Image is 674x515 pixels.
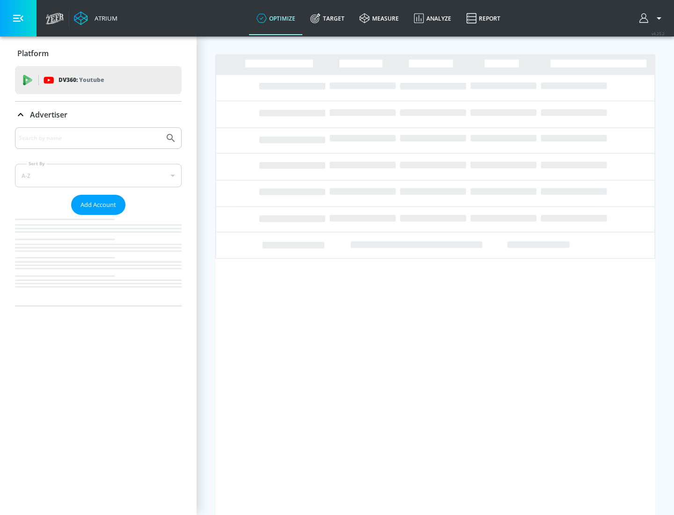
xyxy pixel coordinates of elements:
button: Add Account [71,195,125,215]
span: Add Account [81,199,116,210]
div: Advertiser [15,102,182,128]
a: Analyze [406,1,459,35]
p: Youtube [79,75,104,85]
div: Atrium [91,14,117,22]
div: A-Z [15,164,182,187]
label: Sort By [27,161,47,167]
div: DV360: Youtube [15,66,182,94]
p: Advertiser [30,110,67,120]
div: Platform [15,40,182,66]
nav: list of Advertiser [15,215,182,306]
p: Platform [17,48,49,59]
a: measure [352,1,406,35]
span: v 4.25.2 [652,31,665,36]
a: Report [459,1,508,35]
a: optimize [249,1,303,35]
a: Atrium [74,11,117,25]
input: Search by name [19,132,161,144]
a: Target [303,1,352,35]
p: DV360: [59,75,104,85]
div: Advertiser [15,127,182,306]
